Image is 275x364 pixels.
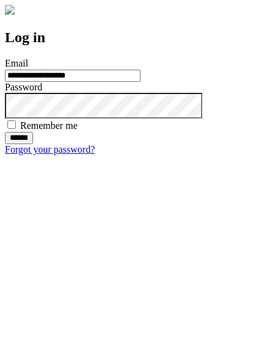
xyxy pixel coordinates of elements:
a: Forgot your password? [5,144,95,155]
label: Password [5,82,42,92]
label: Remember me [20,120,78,131]
h2: Log in [5,29,270,46]
img: logo-4e3dc11c47720685a147b03b5a06dd966a58ff35d612b21f08c02c0306f2b779.png [5,5,15,15]
label: Email [5,58,28,68]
